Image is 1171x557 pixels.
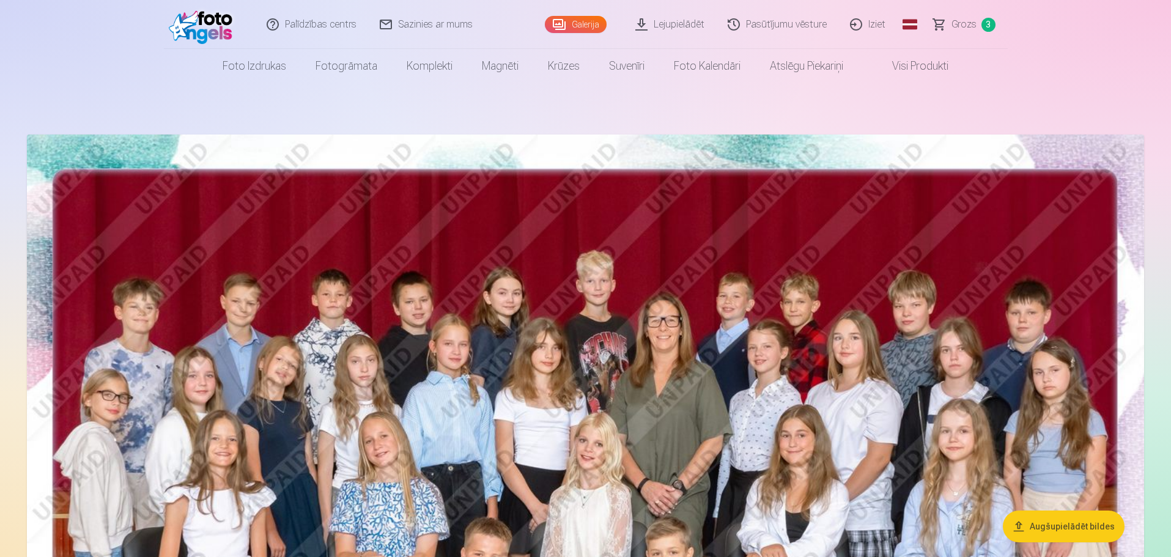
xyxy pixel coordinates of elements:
[392,49,467,83] a: Komplekti
[858,49,963,83] a: Visi produkti
[533,49,594,83] a: Krūzes
[1003,511,1125,542] button: Augšupielādēt bildes
[594,49,659,83] a: Suvenīri
[208,49,301,83] a: Foto izdrukas
[951,17,977,32] span: Grozs
[755,49,858,83] a: Atslēgu piekariņi
[659,49,755,83] a: Foto kalendāri
[981,18,996,32] span: 3
[467,49,533,83] a: Magnēti
[169,5,239,44] img: /fa1
[301,49,392,83] a: Fotogrāmata
[545,16,607,33] a: Galerija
